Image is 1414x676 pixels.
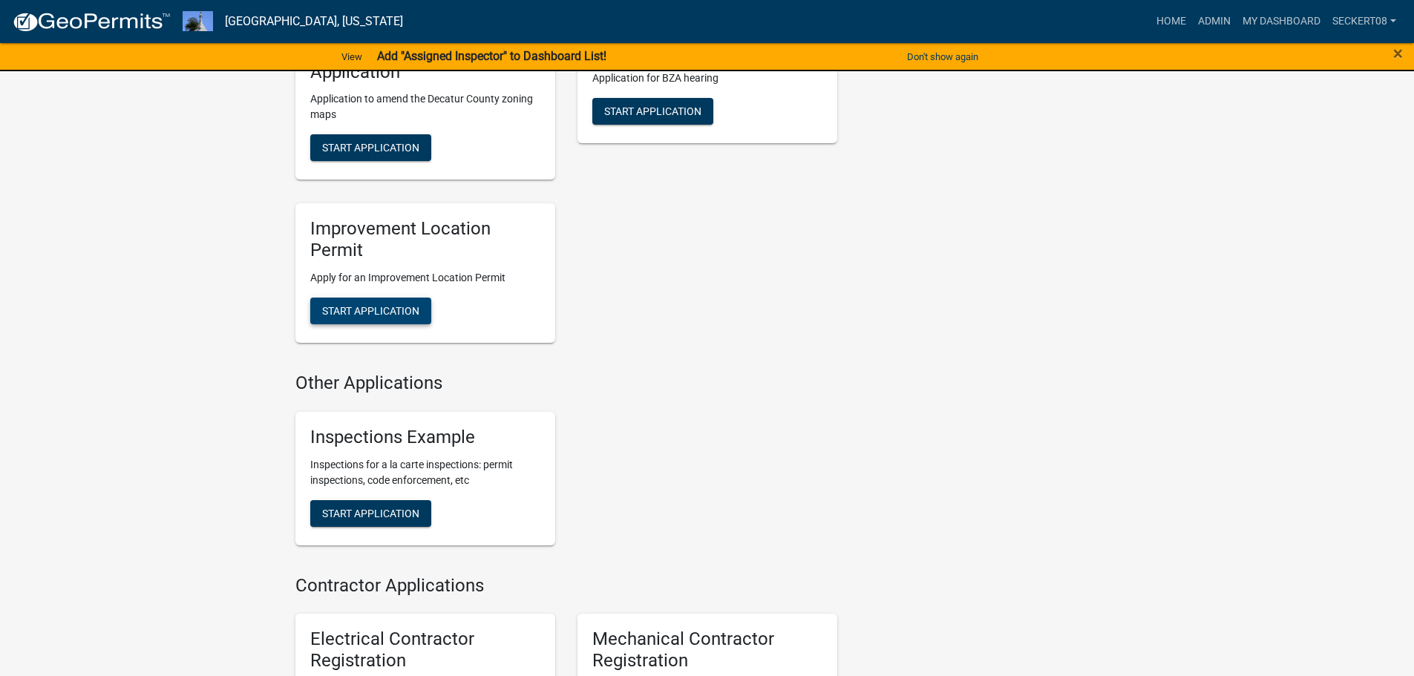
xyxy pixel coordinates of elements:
a: [GEOGRAPHIC_DATA], [US_STATE] [225,9,403,34]
strong: Add "Assigned Inspector" to Dashboard List! [377,49,606,63]
span: Start Application [322,507,419,519]
p: Apply for an Improvement Location Permit [310,270,540,286]
span: Start Application [322,305,419,317]
p: Inspections for a la carte inspections: permit inspections, code enforcement, etc [310,457,540,488]
h5: Inspections Example [310,427,540,448]
span: Start Application [322,142,419,154]
a: Home [1150,7,1192,36]
button: Don't show again [901,45,984,69]
img: Decatur County, Indiana [183,11,213,31]
span: Start Application [604,105,701,117]
a: seckert08 [1326,7,1402,36]
a: View [336,45,368,69]
h4: Contractor Applications [295,575,837,597]
p: Application to amend the Decatur County zoning maps [310,91,540,122]
a: Admin [1192,7,1237,36]
h5: Mechanical Contractor Registration [592,629,822,672]
button: Start Application [310,298,431,324]
button: Close [1393,45,1403,62]
button: Start Application [592,98,713,125]
button: Start Application [310,500,431,527]
a: My Dashboard [1237,7,1326,36]
h5: Electrical Contractor Registration [310,629,540,672]
span: × [1393,43,1403,64]
p: Application for BZA hearing [592,70,822,86]
button: Start Application [310,134,431,161]
h5: Improvement Location Permit [310,218,540,261]
wm-workflow-list-section: Other Applications [295,373,837,557]
h4: Other Applications [295,373,837,394]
